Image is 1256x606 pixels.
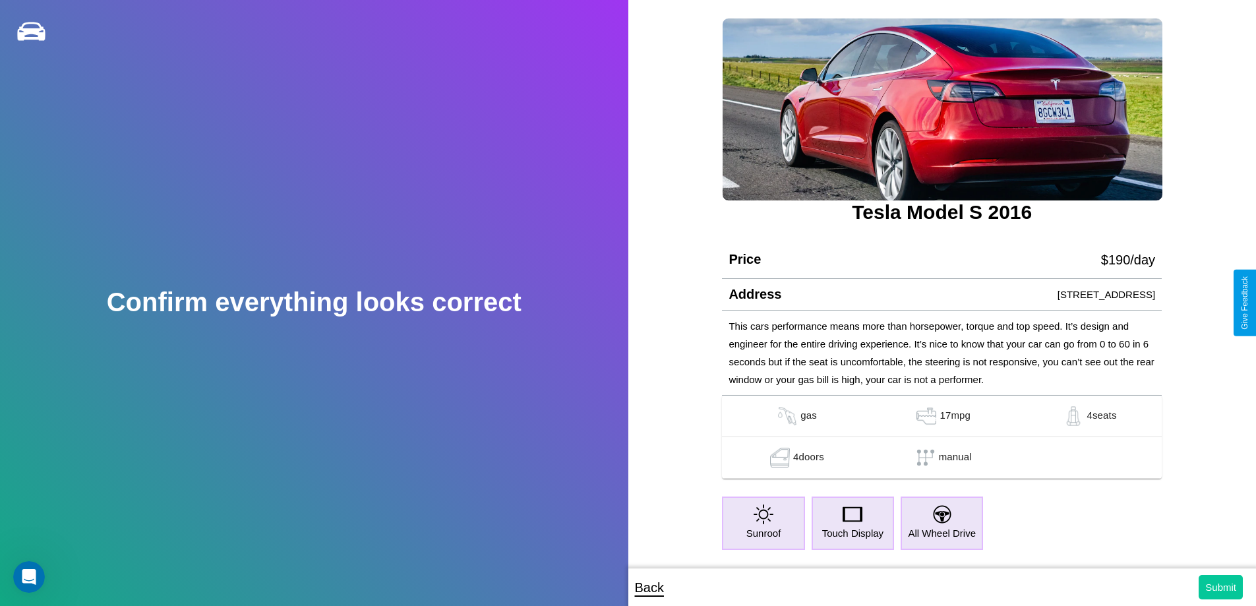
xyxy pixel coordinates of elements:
[746,524,781,542] p: Sunroof
[1087,406,1116,426] p: 4 seats
[939,448,972,468] p: manual
[767,448,793,468] img: gas
[107,288,522,317] h2: Confirm everything looks correct
[1060,406,1087,426] img: gas
[1199,575,1243,599] button: Submit
[822,524,883,542] p: Touch Display
[722,201,1162,224] h3: Tesla Model S 2016
[800,406,817,426] p: gas
[729,317,1155,388] p: This cars performance means more than horsepower, torque and top speed. It’s design and engineer ...
[635,576,664,599] p: Back
[774,406,800,426] img: gas
[1058,286,1155,303] p: [STREET_ADDRESS]
[1101,248,1155,272] p: $ 190 /day
[793,448,824,468] p: 4 doors
[729,252,761,267] h4: Price
[722,396,1162,479] table: simple table
[940,406,971,426] p: 17 mpg
[913,406,940,426] img: gas
[729,287,781,302] h4: Address
[1240,276,1249,330] div: Give Feedback
[908,524,976,542] p: All Wheel Drive
[13,561,45,593] iframe: Intercom live chat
